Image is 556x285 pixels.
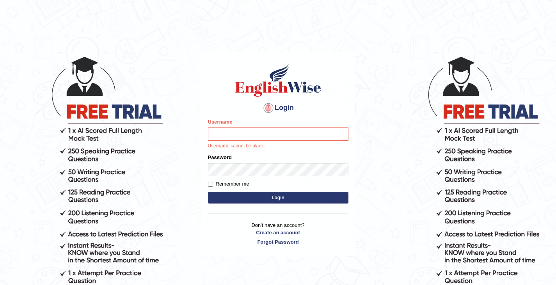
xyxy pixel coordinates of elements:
[208,180,249,188] label: Remember me
[208,118,233,126] label: Username
[208,221,348,246] p: Don't have an account?
[208,192,348,204] button: Login
[208,182,213,187] input: Remember me
[208,229,348,236] a: Create an account
[208,154,232,161] label: Password
[208,102,348,114] h4: Login
[208,238,348,246] a: Forgot Password
[234,63,323,98] img: Logo of English Wise sign in for intelligent practice with AI
[208,143,348,150] p: Username cannot be blank.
